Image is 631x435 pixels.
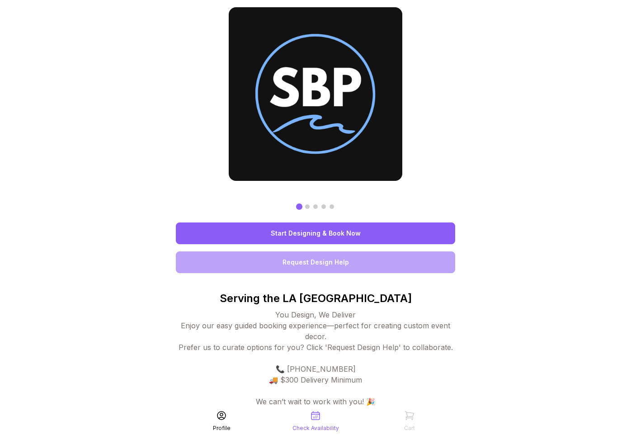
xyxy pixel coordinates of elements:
p: Serving the LA [GEOGRAPHIC_DATA] [176,291,455,306]
a: Request Design Help [176,251,455,273]
a: Start Designing & Book Now [176,222,455,244]
div: You Design, We Deliver Enjoy our easy guided booking experience—perfect for creating custom event... [176,309,455,407]
div: Check Availability [292,425,339,432]
div: Cart [404,425,415,432]
div: Profile [213,425,231,432]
